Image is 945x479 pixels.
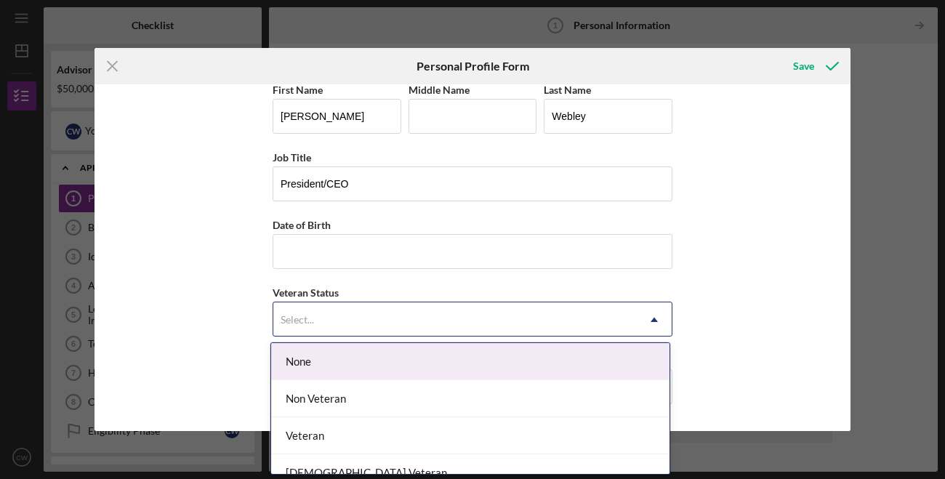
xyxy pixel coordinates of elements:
[271,380,669,417] div: Non Veteran
[544,84,591,96] label: Last Name
[273,84,323,96] label: First Name
[281,314,314,326] div: Select...
[417,60,529,73] h6: Personal Profile Form
[273,151,311,164] label: Job Title
[271,343,669,380] div: None
[779,52,850,81] button: Save
[409,84,470,96] label: Middle Name
[273,219,331,231] label: Date of Birth
[271,417,669,454] div: Veteran
[793,52,814,81] div: Save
